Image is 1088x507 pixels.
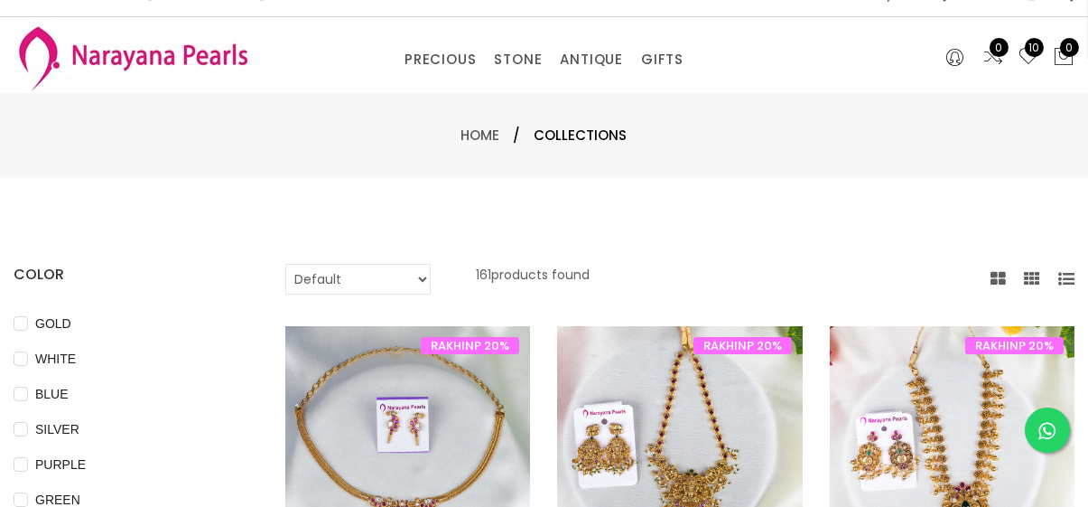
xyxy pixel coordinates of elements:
[990,38,1009,57] span: 0
[1053,46,1074,70] button: 0
[14,264,231,286] h4: COLOR
[28,314,79,333] span: GOLD
[28,349,83,369] span: WHITE
[476,264,590,295] p: 161 products found
[514,125,521,146] span: /
[421,337,519,354] span: RAKHINP 20%
[1018,46,1039,70] a: 10
[1025,38,1044,57] span: 10
[28,455,93,474] span: PURPLE
[693,337,792,354] span: RAKHINP 20%
[982,46,1004,70] a: 0
[494,46,542,73] a: STONE
[461,126,500,145] a: Home
[28,419,87,439] span: SILVER
[641,46,683,73] a: GIFTS
[1060,38,1079,57] span: 0
[535,125,628,146] span: Collections
[28,384,76,404] span: BLUE
[405,46,476,73] a: PRECIOUS
[560,46,623,73] a: ANTIQUE
[965,337,1064,354] span: RAKHINP 20%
